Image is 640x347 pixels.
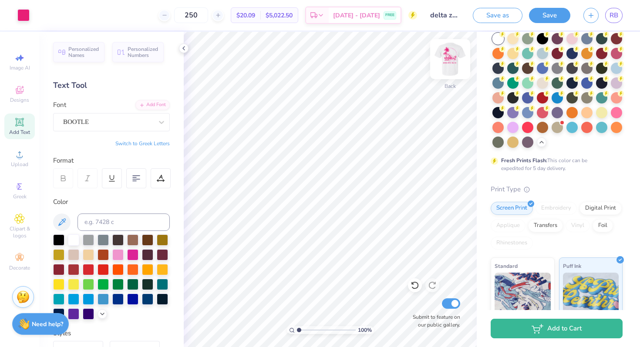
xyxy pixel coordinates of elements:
label: Font [53,100,66,110]
div: Styles [53,328,170,338]
div: Embroidery [536,202,577,215]
input: e.g. 7428 c [77,214,170,231]
div: Transfers [528,219,563,232]
div: Add Font [135,100,170,110]
span: Upload [11,161,28,168]
input: Untitled Design [424,7,466,24]
strong: Need help? [32,320,63,328]
button: Save as [473,8,522,23]
div: Foil [593,219,613,232]
span: 100 % [358,326,372,334]
span: Image AI [10,64,30,71]
span: Decorate [9,264,30,271]
span: RB [610,10,618,20]
div: Back [445,82,456,90]
div: This color can be expedited for 5 day delivery. [501,157,608,172]
span: Add Text [9,129,30,136]
img: Back [433,42,468,77]
div: Screen Print [491,202,533,215]
a: RB [605,8,623,23]
span: Standard [495,261,518,270]
div: Print Type [491,184,623,194]
span: $5,022.50 [266,11,293,20]
span: Personalized Numbers [128,46,158,58]
span: $20.09 [236,11,255,20]
div: Vinyl [566,219,590,232]
div: Color [53,197,170,207]
span: Personalized Names [68,46,99,58]
div: Text Tool [53,80,170,91]
label: Submit to feature on our public gallery. [408,313,460,329]
span: Puff Ink [563,261,581,270]
div: Applique [491,219,525,232]
strong: Fresh Prints Flash: [501,157,547,164]
button: Save [529,8,570,23]
span: FREE [385,12,394,18]
span: Clipart & logos [4,225,35,239]
span: [DATE] - [DATE] [333,11,380,20]
span: Greek [13,193,27,200]
div: Format [53,156,171,166]
button: Switch to Greek Letters [115,140,170,147]
input: – – [174,7,208,23]
img: Puff Ink [563,273,619,316]
span: Designs [10,97,29,103]
button: Add to Cart [491,319,623,338]
div: Rhinestones [491,237,533,250]
div: Digital Print [579,202,622,215]
img: Standard [495,273,551,316]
